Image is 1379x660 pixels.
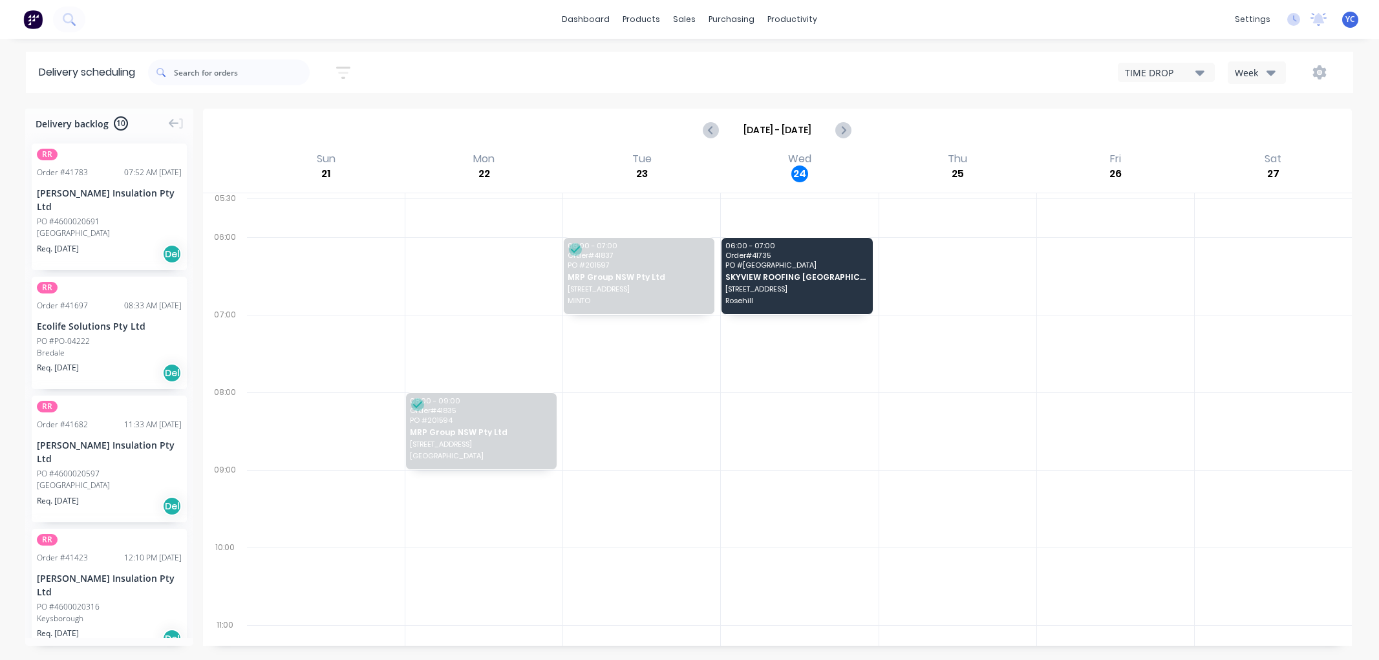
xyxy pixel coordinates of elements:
[568,261,710,269] span: PO # 201597
[410,407,552,414] span: Order # 41835
[36,117,109,131] span: Delivery backlog
[203,462,247,540] div: 09:00
[1265,165,1281,182] div: 27
[162,629,182,648] div: Del
[174,59,310,85] input: Search for orders
[469,153,498,165] div: Mon
[568,297,710,304] span: MINTO
[761,10,824,29] div: productivity
[23,10,43,29] img: Factory
[37,335,90,347] div: PO #PO-04222
[37,319,182,333] div: Ecolife Solutions Pty Ltd
[1261,153,1285,165] div: Sat
[568,251,710,259] span: Order # 41837
[203,307,247,385] div: 07:00
[702,10,761,29] div: purchasing
[37,347,182,359] div: Bredale
[725,242,868,250] span: 06:00 - 07:00
[37,628,79,639] span: Req. [DATE]
[37,495,79,507] span: Req. [DATE]
[37,228,182,239] div: [GEOGRAPHIC_DATA]
[1106,153,1125,165] div: Fri
[725,251,868,259] span: Order # 41735
[410,452,552,460] span: [GEOGRAPHIC_DATA]
[124,552,182,564] div: 12:10 PM [DATE]
[667,10,702,29] div: sales
[317,165,334,182] div: 21
[1228,10,1277,29] div: settings
[162,363,182,383] div: Del
[37,419,88,431] div: Order # 41682
[37,534,58,546] span: RR
[37,552,88,564] div: Order # 41423
[203,229,247,307] div: 06:00
[37,401,58,412] span: RR
[162,496,182,516] div: Del
[944,153,971,165] div: Thu
[628,153,656,165] div: Tue
[37,300,88,312] div: Order # 41697
[1107,165,1124,182] div: 26
[1118,63,1215,82] button: TIME DROP
[1228,61,1286,84] button: Week
[791,165,808,182] div: 24
[410,416,552,424] span: PO # 201594
[37,571,182,599] div: [PERSON_NAME] Insulation Pty Ltd
[568,242,710,250] span: 06:00 - 07:00
[37,186,182,213] div: [PERSON_NAME] Insulation Pty Ltd
[476,165,493,182] div: 22
[725,297,868,304] span: Rosehill
[1235,66,1272,80] div: Week
[725,285,868,293] span: [STREET_ADDRESS]
[725,261,868,269] span: PO # [GEOGRAPHIC_DATA]
[37,468,100,480] div: PO #4600020597
[37,480,182,491] div: [GEOGRAPHIC_DATA]
[37,282,58,293] span: RR
[555,10,616,29] a: dashboard
[37,438,182,465] div: [PERSON_NAME] Insulation Pty Ltd
[313,153,339,165] div: Sun
[124,419,182,431] div: 11:33 AM [DATE]
[37,216,100,228] div: PO #4600020691
[568,285,710,293] span: [STREET_ADDRESS]
[725,273,868,281] span: SKYVIEW ROOFING [GEOGRAPHIC_DATA] P/L
[37,167,88,178] div: Order # 41783
[37,613,182,624] div: Keysborough
[162,244,182,264] div: Del
[37,149,58,160] span: RR
[949,165,966,182] div: 25
[410,428,552,436] span: MRP Group NSW Pty Ltd
[114,116,128,131] span: 10
[124,300,182,312] div: 08:33 AM [DATE]
[634,165,650,182] div: 23
[410,397,552,405] span: 08:00 - 09:00
[37,601,100,613] div: PO #4600020316
[568,273,710,281] span: MRP Group NSW Pty Ltd
[37,362,79,374] span: Req. [DATE]
[616,10,667,29] div: products
[26,52,148,93] div: Delivery scheduling
[1125,66,1195,80] div: TIME DROP
[1345,14,1355,25] span: YC
[410,440,552,448] span: [STREET_ADDRESS]
[784,153,815,165] div: Wed
[203,191,247,229] div: 05:30
[37,243,79,255] span: Req. [DATE]
[203,540,247,617] div: 10:00
[203,385,247,462] div: 08:00
[124,167,182,178] div: 07:52 AM [DATE]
